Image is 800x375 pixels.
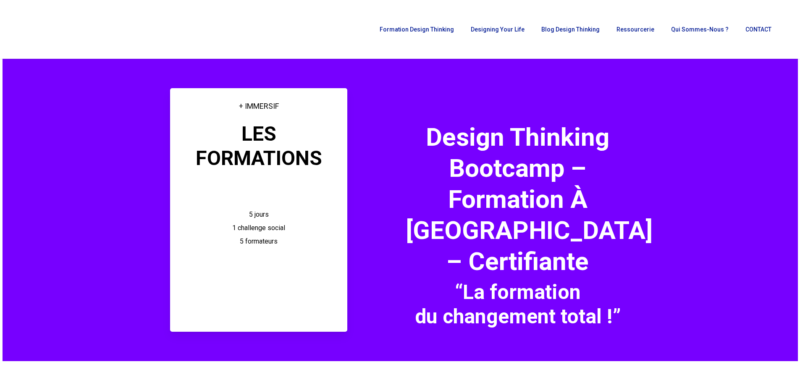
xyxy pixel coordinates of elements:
a: Blog Design Thinking [537,26,604,32]
a: CONTACT [741,26,776,32]
a: Designing Your Life [467,26,529,32]
span: LES FORMATIONS [196,122,322,170]
a: Formation Design Thinking [375,26,458,32]
span: Qui sommes-nous ? [671,26,729,33]
em: BOOTCAMP [203,173,314,197]
img: French Future Academy [12,13,100,46]
span: Ressourcerie [616,26,654,33]
span: Designing Your Life [471,26,525,33]
span: Blog Design Thinking [541,26,600,33]
span: 5 jours 1 challenge social 5 formateurs [232,210,285,245]
span: + IMMERSIF [239,102,279,110]
span: “La formation du changement total !” [415,280,621,328]
a: Qui sommes-nous ? [667,26,733,32]
span: CONTACT [745,26,771,33]
a: Ressourcerie [612,26,658,32]
span: Design Thinking Bootcamp – Formation à [GEOGRAPHIC_DATA] – Certifiante [406,122,653,276]
span: Formation Design Thinking [380,26,454,33]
